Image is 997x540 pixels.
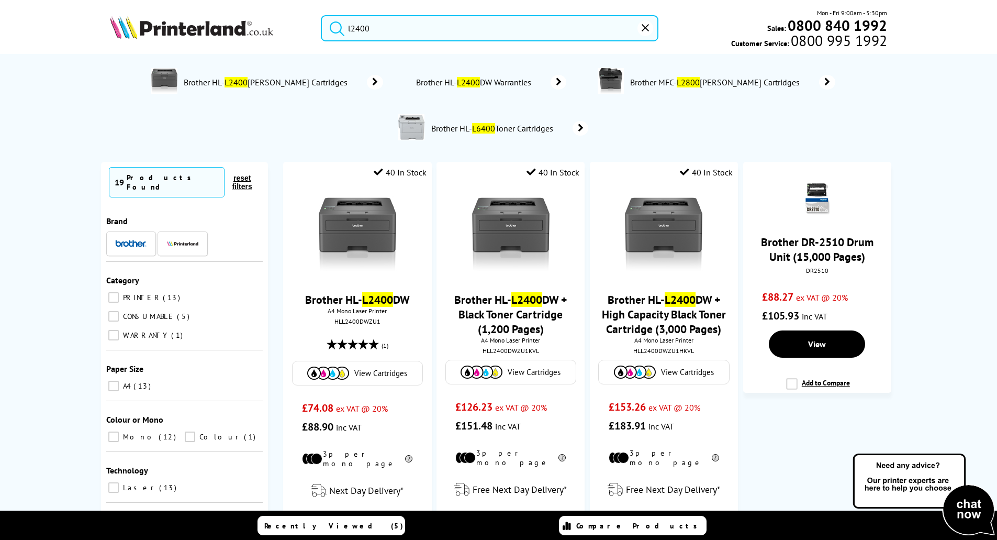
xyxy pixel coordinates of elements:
[415,77,535,87] span: Brother HL- DW Warranties
[626,483,720,495] span: Free Next Day Delivery*
[767,23,786,33] span: Sales:
[595,336,733,344] span: A4 Mono Laser Printer
[120,432,158,442] span: Mono
[362,292,393,307] mark: L2400
[106,363,143,374] span: Paper Size
[108,432,119,442] input: Mono 12
[302,401,333,415] span: £74.08
[789,36,887,46] span: 0800 995 1992
[850,452,997,538] img: Open Live Chat window
[796,292,848,303] span: ex VAT @ 20%
[511,292,542,307] mark: L2400
[454,292,567,336] a: Brother HL-L2400DW + Black Toner Cartridge (1,200 Pages)
[576,521,703,531] span: Compare Products
[120,312,176,321] span: CONSUMABLE
[171,330,185,340] span: 1
[817,8,887,18] span: Mon - Fri 9:00am - 5:30pm
[799,180,835,217] img: brother-DR2510-carton-small.png
[298,367,417,380] a: View Cartridges
[495,421,521,432] span: inc VAT
[629,68,835,96] a: Brother MFC-L2800[PERSON_NAME] Cartridges
[731,36,887,48] span: Customer Service:
[455,400,492,414] span: £126.23
[472,123,495,134] mark: L6400
[163,293,183,302] span: 13
[354,368,407,378] span: View Cartridges
[120,483,158,492] span: Laser
[115,177,124,188] span: 19
[677,77,700,87] mark: L2800
[106,414,163,425] span: Colour or Mono
[159,483,179,492] span: 13
[751,267,883,274] div: DR2510
[151,68,177,94] img: HL-L2400DW-deptimage.jpg
[264,521,404,531] span: Recently Viewed (5)
[197,432,243,442] span: Colour
[495,402,547,413] span: ex VAT @ 20%
[302,449,412,468] li: 3p per mono page
[624,196,703,274] img: brother-HL-L2400DW-front-small.jpg
[307,367,349,380] img: Cartridges
[444,347,577,355] div: HLL2400DWZU1KVL
[415,75,566,90] a: Brother HL-L2400DW Warranties
[609,419,646,433] span: £183.91
[185,432,195,442] input: Colour 1
[661,367,714,377] span: View Cartridges
[451,366,570,379] a: View Cartridges
[762,290,793,304] span: £88.27
[288,476,426,505] div: modal_delivery
[472,196,550,274] img: brother-HL-L2400DW-front-small.jpg
[177,312,192,321] span: 5
[288,307,426,315] span: A4 Mono Laser Printer
[183,77,351,87] span: Brother HL- [PERSON_NAME] Cartridges
[302,420,333,434] span: £88.90
[665,292,696,307] mark: L2400
[374,167,427,178] div: 40 In Stock
[788,16,887,35] b: 0800 840 1992
[106,275,139,285] span: Category
[291,317,423,325] div: HLL2400DWZU1
[648,402,700,413] span: ex VAT @ 20%
[508,367,561,377] span: View Cartridges
[680,167,733,178] div: 40 In Stock
[602,292,726,336] a: Brother HL-L2400DW + High Capacity Black Toner Cartridge (3,000 Pages)
[473,483,567,495] span: Free Next Day Delivery*
[430,123,557,134] span: Brother HL- Toner Cartridges
[108,381,119,391] input: A4 13
[604,366,723,379] a: View Cartridges
[442,336,579,344] span: A4 Mono Laser Printer
[183,68,383,96] a: Brother HL-L2400[PERSON_NAME] Cartridges
[629,77,803,87] span: Brother MFC- [PERSON_NAME] Cartridges
[257,516,405,535] a: Recently Viewed (5)
[225,77,248,87] mark: L2400
[786,20,887,30] a: 0800 840 1992
[244,432,258,442] span: 1
[761,235,873,264] a: Brother DR-2510 Drum Unit (15,000 Pages)
[457,77,480,87] mark: L2400
[609,400,646,414] span: £153.26
[648,421,674,432] span: inc VAT
[430,114,588,142] a: Brother HL-L6400Toner Cartridges
[455,448,566,467] li: 3p per mono page
[106,216,128,226] span: Brand
[159,432,178,442] span: 12
[321,15,658,41] input: Search product or bra
[305,292,410,307] a: Brother HL-L2400DW
[762,309,799,323] span: £105.93
[461,366,502,379] img: Cartridges
[442,475,579,504] div: modal_delivery
[329,484,404,497] span: Next Day Delivery*
[786,378,850,398] label: Add to Compare
[108,330,119,340] input: WARRANTY 1
[110,16,308,41] a: Printerland Logo
[398,114,424,140] img: HLL6400DWZU1-conspage.jpg
[769,330,865,358] a: View
[598,68,624,94] img: MFC-L2800DW-deptimage.jpg
[802,311,827,322] span: inc VAT
[115,240,147,247] img: Brother
[336,403,388,414] span: ex VAT @ 20%
[559,516,707,535] a: Compare Products
[595,475,733,504] div: modal_delivery
[526,167,579,178] div: 40 In Stock
[808,339,826,349] span: View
